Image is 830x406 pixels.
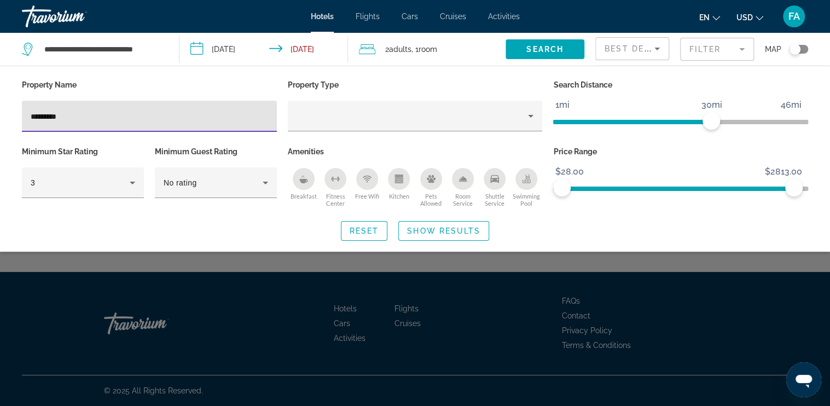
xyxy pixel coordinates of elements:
[22,2,131,31] a: Travorium
[407,227,480,235] span: Show Results
[356,12,380,21] a: Flights
[341,221,388,241] button: Reset
[22,77,277,92] p: Property Name
[355,193,379,200] span: Free Wifi
[479,193,510,207] span: Shuttle Service
[553,164,585,180] span: $28.00
[699,9,720,25] button: Change language
[788,11,800,22] span: FA
[447,167,479,207] button: Room Service
[785,179,803,196] span: ngx-slider-max
[553,144,808,159] p: Price Range
[786,362,821,397] iframe: Button to launch messaging window
[510,167,542,207] button: Swimming Pool
[506,39,584,59] button: Search
[311,12,334,21] a: Hotels
[780,5,808,28] button: User Menu
[348,33,506,66] button: Travelers: 2 adults, 0 children
[179,33,348,66] button: Check-in date: Oct 2, 2025 Check-out date: Oct 4, 2025
[22,144,144,159] p: Minimum Star Rating
[415,167,446,207] button: Pets Allowed
[411,42,437,57] span: , 1
[765,42,781,57] span: Map
[447,193,479,207] span: Room Service
[16,77,814,210] div: Hotel Filters
[419,45,437,54] span: Room
[781,44,808,54] button: Toggle map
[31,178,35,187] span: 3
[736,9,763,25] button: Change currency
[415,193,446,207] span: Pets Allowed
[297,109,534,123] mat-select: Property type
[526,45,564,54] span: Search
[553,97,571,113] span: 1mi
[402,12,418,21] a: Cars
[605,42,660,55] mat-select: Sort by
[680,37,754,61] button: Filter
[351,167,383,207] button: Free Wifi
[510,193,542,207] span: Swimming Pool
[155,144,277,159] p: Minimum Guest Rating
[699,13,710,22] span: en
[389,193,409,200] span: Kitchen
[164,178,197,187] span: No rating
[553,120,808,122] ngx-slider: ngx-slider
[488,12,520,21] a: Activities
[288,144,543,159] p: Amenities
[350,227,379,235] span: Reset
[553,77,808,92] p: Search Distance
[288,167,320,207] button: Breakfast
[398,221,489,241] button: Show Results
[763,164,803,180] span: $2813.00
[320,193,351,207] span: Fitness Center
[553,179,571,196] span: ngx-slider
[779,97,803,113] span: 46mi
[440,12,466,21] a: Cruises
[320,167,351,207] button: Fitness Center
[291,193,317,200] span: Breakfast
[383,167,415,207] button: Kitchen
[703,112,720,130] span: ngx-slider
[479,167,510,207] button: Shuttle Service
[699,97,723,113] span: 30mi
[288,77,543,92] p: Property Type
[605,44,661,53] span: Best Deals
[553,187,808,189] ngx-slider: ngx-slider
[736,13,753,22] span: USD
[389,45,411,54] span: Adults
[385,42,411,57] span: 2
